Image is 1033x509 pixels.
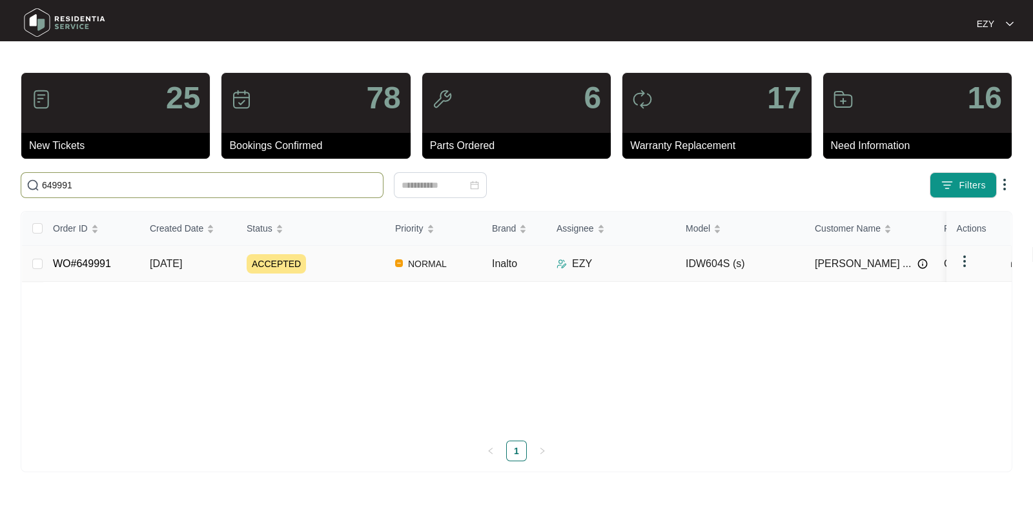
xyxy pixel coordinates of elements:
[546,212,675,246] th: Assignee
[831,138,1012,154] p: Need Information
[815,256,911,272] span: [PERSON_NAME] ...
[42,178,378,192] input: Search by Order Id, Assignee Name, Customer Name, Brand and Model
[946,212,1011,246] th: Actions
[166,83,200,114] p: 25
[231,89,252,110] img: icon
[977,17,994,30] p: EZY
[941,179,954,192] img: filter icon
[815,221,881,235] span: Customer Name
[53,258,111,269] a: WO#649991
[480,441,501,461] li: Previous Page
[247,254,306,274] span: ACCEPTED
[804,212,934,246] th: Customer Name
[492,221,516,235] span: Brand
[997,177,1012,192] img: dropdown arrow
[944,221,1010,235] span: Purchased From
[395,259,403,267] img: Vercel Logo
[432,89,453,110] img: icon
[366,83,400,114] p: 78
[395,221,424,235] span: Priority
[557,259,567,269] img: Assigner Icon
[150,258,182,269] span: [DATE]
[686,221,710,235] span: Model
[43,212,139,246] th: Order ID
[532,441,553,461] li: Next Page
[557,221,594,235] span: Assignee
[29,138,210,154] p: New Tickets
[53,221,88,235] span: Order ID
[236,212,385,246] th: Status
[19,3,110,42] img: residentia service logo
[532,441,553,461] button: right
[482,212,546,246] th: Brand
[572,256,592,272] p: EZY
[968,83,1002,114] p: 16
[487,447,495,455] span: left
[584,83,601,114] p: 6
[833,89,854,110] img: icon
[1006,21,1014,27] img: dropdown arrow
[247,221,272,235] span: Status
[480,441,501,461] button: left
[930,172,997,198] button: filter iconFilters
[632,89,653,110] img: icon
[917,259,928,269] img: Info icon
[139,212,236,246] th: Created Date
[229,138,410,154] p: Bookings Confirmed
[675,212,804,246] th: Model
[430,138,611,154] p: Parts Ordered
[26,179,39,192] img: search-icon
[150,221,203,235] span: Created Date
[507,441,526,461] a: 1
[506,441,527,461] li: 1
[385,212,482,246] th: Priority
[675,246,804,282] td: IDW604S (s)
[403,256,452,272] span: NORMAL
[957,254,972,269] img: dropdown arrow
[538,447,546,455] span: right
[767,83,801,114] p: 17
[630,138,811,154] p: Warranty Replacement
[31,89,52,110] img: icon
[492,258,517,269] span: Inalto
[959,179,986,192] span: Filters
